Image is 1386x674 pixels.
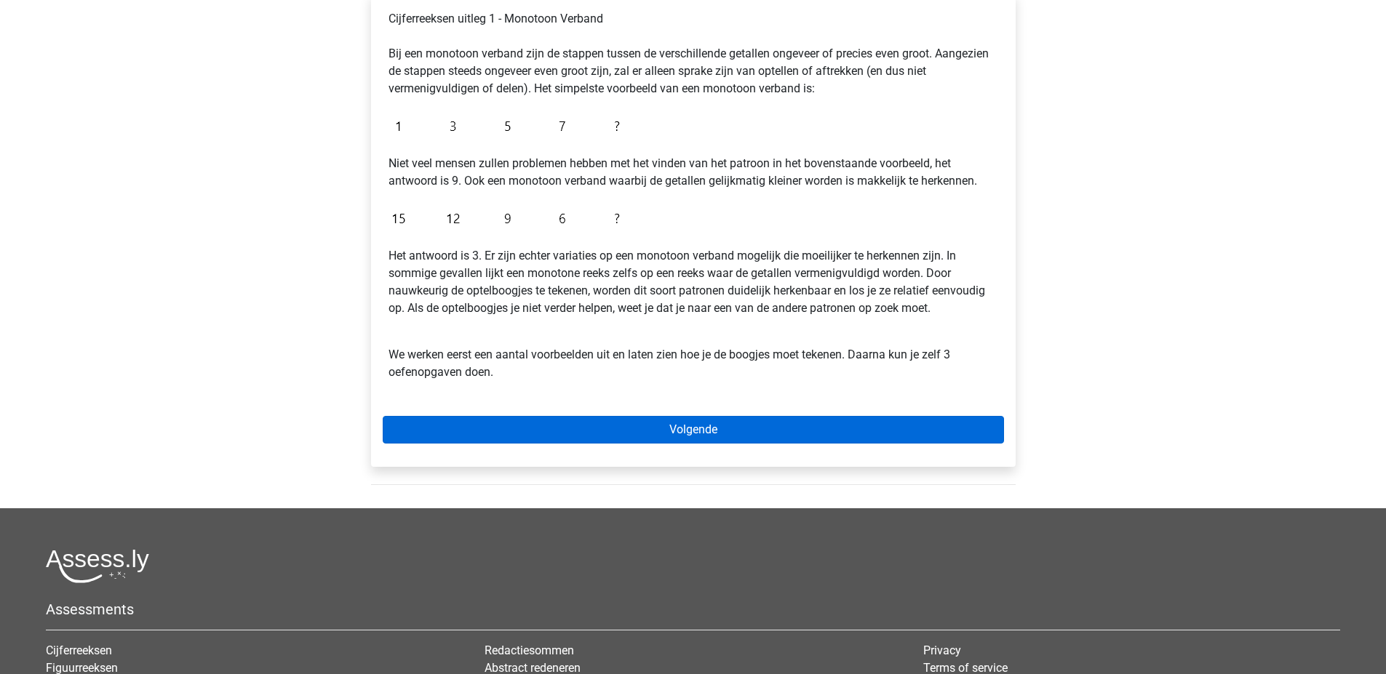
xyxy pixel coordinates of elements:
a: Redactiesommen [485,643,574,657]
a: Volgende [383,416,1004,444]
img: Figure sequences Example 1.png [389,109,627,143]
p: Het antwoord is 3. Er zijn echter variaties op een monotoon verband mogelijk die moeilijker te he... [389,247,998,317]
a: Privacy [923,643,961,657]
img: Assessly logo [46,549,149,583]
p: Niet veel mensen zullen problemen hebben met het vinden van het patroon in het bovenstaande voorb... [389,155,998,190]
a: Cijferreeksen [46,643,112,657]
p: Cijferreeksen uitleg 1 - Monotoon Verband Bij een monotoon verband zijn de stappen tussen de vers... [389,10,998,97]
img: Figure sequences Example 2.png [389,201,627,236]
h5: Assessments [46,601,1340,618]
p: We werken eerst een aantal voorbeelden uit en laten zien hoe je de boogjes moet tekenen. Daarna k... [389,329,998,381]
